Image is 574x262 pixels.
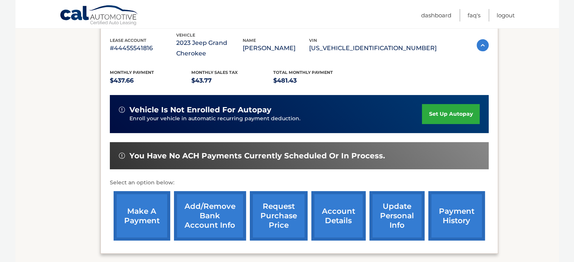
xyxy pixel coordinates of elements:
[114,191,170,241] a: make a payment
[497,9,515,21] a: Logout
[119,153,125,159] img: alert-white.svg
[176,38,243,59] p: 2023 Jeep Grand Cherokee
[311,191,366,241] a: account details
[110,38,146,43] span: lease account
[174,191,246,241] a: Add/Remove bank account info
[369,191,425,241] a: update personal info
[477,39,489,51] img: accordion-active.svg
[110,75,192,86] p: $437.66
[309,43,437,54] p: [US_VEHICLE_IDENTIFICATION_NUMBER]
[243,43,309,54] p: [PERSON_NAME]
[110,70,154,75] span: Monthly Payment
[428,191,485,241] a: payment history
[273,70,333,75] span: Total Monthly Payment
[273,75,355,86] p: $481.43
[119,107,125,113] img: alert-white.svg
[468,9,480,21] a: FAQ's
[309,38,317,43] span: vin
[243,38,256,43] span: name
[421,9,451,21] a: Dashboard
[110,178,489,187] p: Select an option below:
[110,43,176,54] p: #44455541816
[176,32,195,38] span: vehicle
[129,115,422,123] p: Enroll your vehicle in automatic recurring payment deduction.
[129,105,271,115] span: vehicle is not enrolled for autopay
[250,191,308,241] a: request purchase price
[129,151,385,161] span: You have no ACH payments currently scheduled or in process.
[191,75,273,86] p: $43.77
[422,104,479,124] a: set up autopay
[191,70,238,75] span: Monthly sales Tax
[60,5,139,27] a: Cal Automotive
